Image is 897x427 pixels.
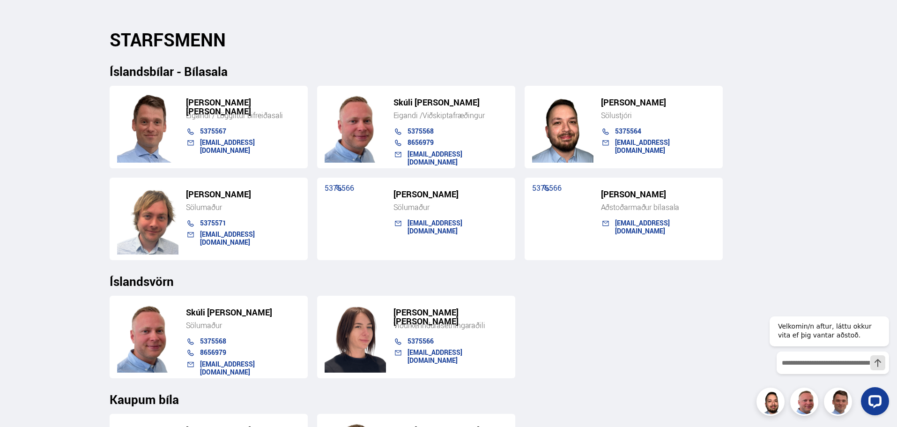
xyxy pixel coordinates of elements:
[186,98,300,116] h5: [PERSON_NAME] [PERSON_NAME]
[393,111,508,120] div: Eigandi /
[393,190,508,199] h5: [PERSON_NAME]
[110,29,788,50] h2: STARFSMENN
[601,190,715,199] h5: [PERSON_NAME]
[117,92,178,163] img: FbJEzSuNWCJXmdc-.webp
[325,183,354,193] a: 5375566
[110,392,788,406] h3: Kaupum bíla
[200,138,255,154] a: [EMAIL_ADDRESS][DOMAIN_NAME]
[110,274,788,288] h3: Íslandsvörn
[408,138,434,147] a: 8656979
[437,320,485,330] span: ásetningaraðili
[325,92,386,163] img: siFngHWaQ9KaOqBr.png
[532,92,593,163] img: nhp88E3Fdnt1Opn2.png
[601,111,715,120] div: Sölustjóri
[186,111,300,120] div: Eigandi / Löggiltur bifreiðasali
[601,98,715,107] h5: [PERSON_NAME]
[200,337,226,345] a: 5375568
[186,308,300,317] h5: Skúli [PERSON_NAME]
[615,127,641,135] a: 5375564
[200,348,226,357] a: 8656979
[601,202,715,212] div: Aðstoðarmaður bílasala
[200,230,255,246] a: [EMAIL_ADDRESS][DOMAIN_NAME]
[200,360,255,376] a: [EMAIL_ADDRESS][DOMAIN_NAME]
[393,308,508,326] h5: [PERSON_NAME] [PERSON_NAME]
[758,389,786,417] img: nhp88E3Fdnt1Opn2.png
[110,64,788,78] h3: Íslandsbílar - Bílasala
[615,138,670,154] a: [EMAIL_ADDRESS][DOMAIN_NAME]
[532,183,562,193] a: 5375566
[186,321,300,330] div: Sölumaður
[393,98,508,107] h5: Skúli [PERSON_NAME]
[615,218,670,235] a: [EMAIL_ADDRESS][DOMAIN_NAME]
[408,150,462,166] a: [EMAIL_ADDRESS][DOMAIN_NAME]
[117,184,178,255] img: SZ4H-t_Copy_of_C.png
[408,218,462,235] a: [EMAIL_ADDRESS][DOMAIN_NAME]
[408,348,462,364] a: [EMAIL_ADDRESS][DOMAIN_NAME]
[186,202,300,212] div: Sölumaður
[117,302,178,373] img: m7PZdWzYfFvz2vuk.png
[186,190,300,199] h5: [PERSON_NAME]
[393,321,508,330] div: Viðurkenndur
[393,202,508,212] div: Sölumaður
[200,127,226,135] a: 5375567
[325,302,386,373] img: TiAwD7vhpwHUHg8j.png
[762,299,893,423] iframe: LiveChat chat widget
[200,218,226,227] a: 5375571
[408,127,434,135] a: 5375568
[408,337,434,345] a: 5375566
[423,110,485,120] span: Viðskiptafræðingur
